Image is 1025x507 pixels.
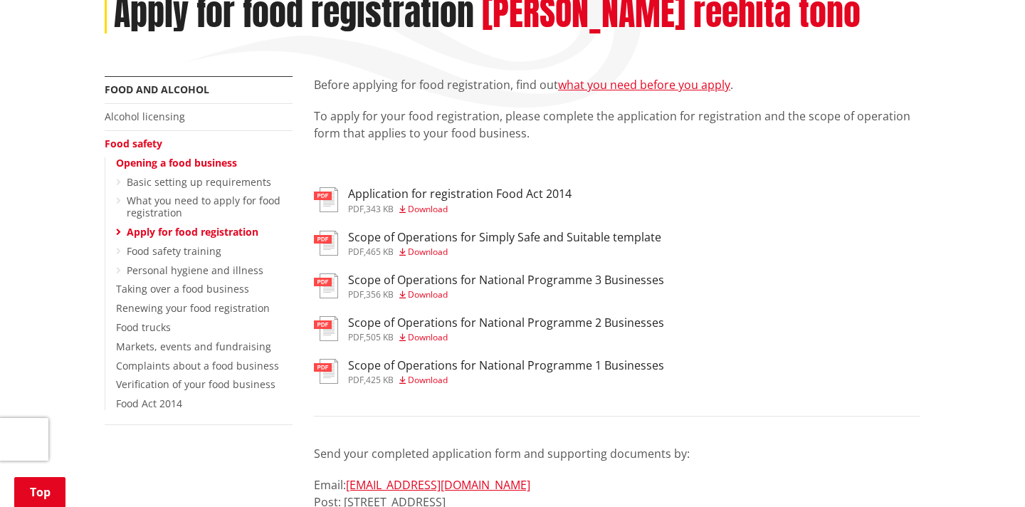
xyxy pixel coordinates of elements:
[127,225,258,239] a: Apply for food registration
[348,333,664,342] div: ,
[116,156,237,169] a: Opening a food business
[314,359,664,385] a: Scope of Operations for National Programme 1 Businesses pdf,425 KB Download
[348,248,661,256] div: ,
[314,273,664,299] a: Scope of Operations for National Programme 3 Businesses pdf,356 KB Download
[348,273,664,287] h3: Scope of Operations for National Programme 3 Businesses
[127,263,263,277] a: Personal hygiene and illness
[366,246,394,258] span: 465 KB
[116,397,182,410] a: Food Act 2014
[348,331,364,343] span: pdf
[348,316,664,330] h3: Scope of Operations for National Programme 2 Businesses
[116,377,275,391] a: Verification of your food business
[314,445,920,462] p: Send your completed application form and supporting documents by:
[116,340,271,353] a: Markets, events and fundraising
[105,110,185,123] a: Alcohol licensing
[348,205,572,214] div: ,
[348,187,572,201] h3: Application for registration Food Act 2014
[314,108,920,142] p: To apply for your food registration, please complete the application for registration and the sco...
[105,137,162,150] a: Food safety
[408,374,448,386] span: Download
[127,175,271,189] a: Basic setting up requirements
[314,316,338,341] img: document-pdf.svg
[408,246,448,258] span: Download
[314,76,920,93] p: Before applying for food registration, find out .
[960,447,1011,498] iframe: Messenger Launcher
[14,477,65,507] a: Top
[408,331,448,343] span: Download
[314,273,338,298] img: document-pdf.svg
[348,231,661,244] h3: Scope of Operations for Simply Safe and Suitable template
[408,203,448,215] span: Download
[127,244,221,258] a: Food safety training
[116,320,171,334] a: Food trucks
[366,288,394,300] span: 356 KB
[348,246,364,258] span: pdf
[314,231,661,256] a: Scope of Operations for Simply Safe and Suitable template pdf,465 KB Download
[366,374,394,386] span: 425 KB
[314,231,338,256] img: document-pdf.svg
[366,203,394,215] span: 343 KB
[348,203,364,215] span: pdf
[348,374,364,386] span: pdf
[366,331,394,343] span: 505 KB
[408,288,448,300] span: Download
[348,291,664,299] div: ,
[314,187,572,213] a: Application for registration Food Act 2014 pdf,343 KB Download
[116,359,279,372] a: Complaints about a food business
[346,477,530,493] a: [EMAIL_ADDRESS][DOMAIN_NAME]
[116,301,270,315] a: Renewing your food registration
[348,376,664,385] div: ,
[127,194,280,219] a: What you need to apply for food registration
[314,187,338,212] img: document-pdf.svg
[116,282,249,296] a: Taking over a food business
[348,288,364,300] span: pdf
[558,77,730,93] a: what you need before you apply
[314,316,664,342] a: Scope of Operations for National Programme 2 Businesses pdf,505 KB Download
[314,359,338,384] img: document-pdf.svg
[348,359,664,372] h3: Scope of Operations for National Programme 1 Businesses
[105,83,209,96] a: Food and alcohol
